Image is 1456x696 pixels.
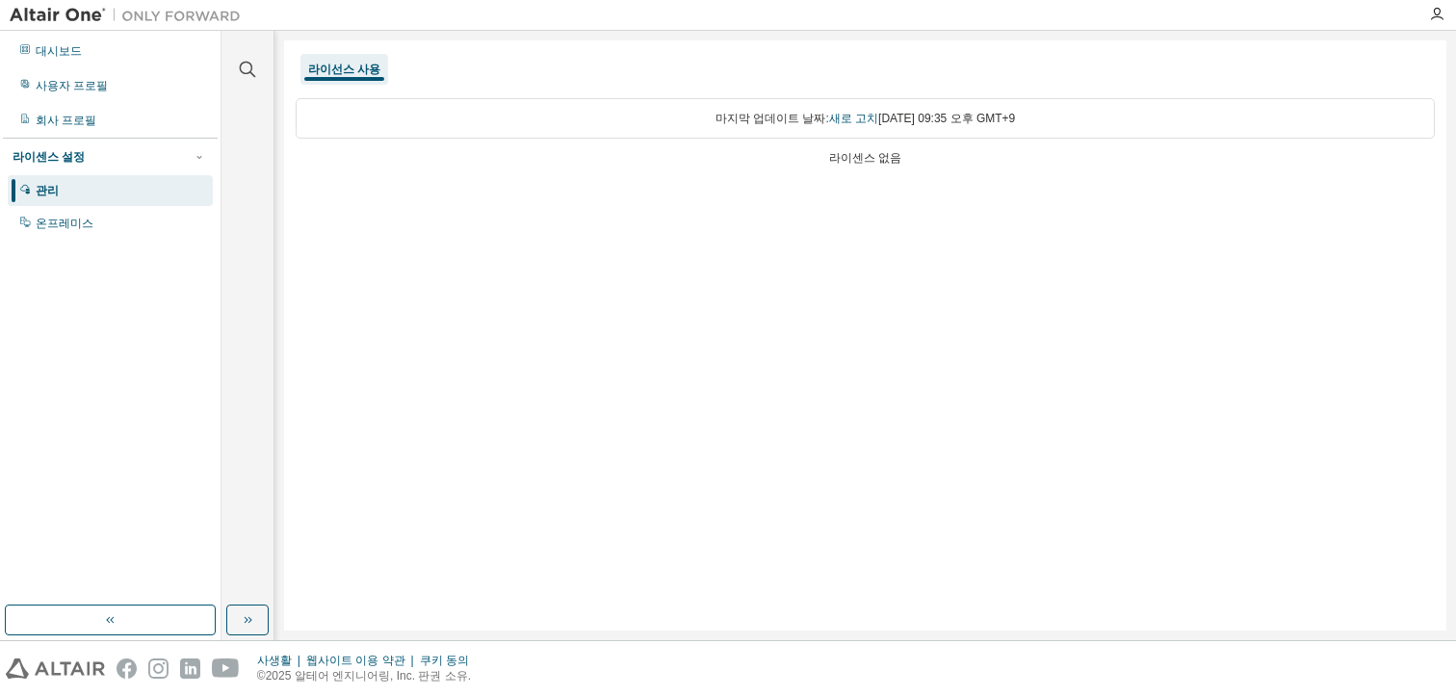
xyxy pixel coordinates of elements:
[212,658,240,679] img: youtube.svg
[878,112,1015,125] font: [DATE] 09:35 오후 GMT+9
[36,78,108,93] div: 사용자 프로필
[148,658,169,679] img: instagram.svg
[180,658,200,679] img: linkedin.svg
[13,149,85,165] div: 라이센스 설정
[296,98,1435,139] div: 마지막 업데이트 날짜:
[257,653,306,668] div: 사생활
[36,216,93,231] div: 온프레미스
[306,653,420,668] div: 웹사이트 이용 약관
[296,150,1435,166] div: 라이센스 없음
[308,62,380,77] div: 라이선스 사용
[266,669,471,683] font: 2025 알테어 엔지니어링, Inc. 판권 소유.
[36,183,59,198] div: 관리
[36,43,82,59] div: 대시보드
[6,658,105,679] img: altair_logo.svg
[36,113,96,128] div: 회사 프로필
[117,658,137,679] img: facebook.svg
[257,668,481,684] p: ©
[10,6,250,25] img: 알테어 원
[420,653,481,668] div: 쿠키 동의
[829,112,878,125] a: 새로 고치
